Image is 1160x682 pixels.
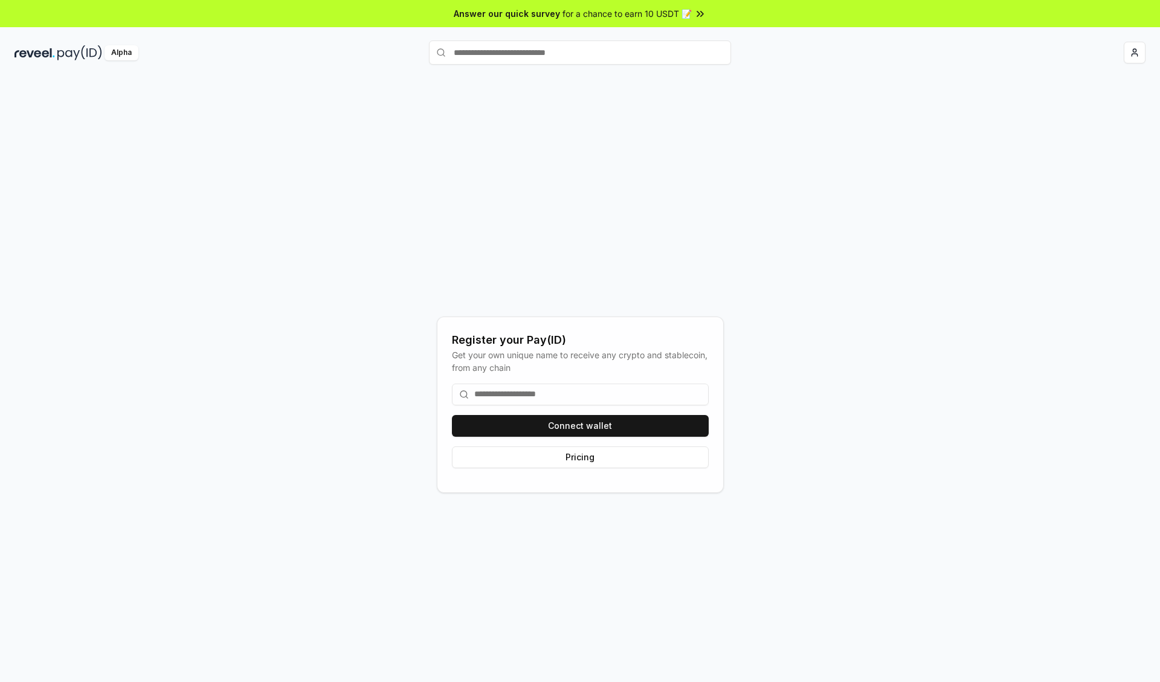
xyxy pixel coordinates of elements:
span: for a chance to earn 10 USDT 📝 [562,7,692,20]
div: Register your Pay(ID) [452,332,709,349]
div: Get your own unique name to receive any crypto and stablecoin, from any chain [452,349,709,374]
div: Alpha [105,45,138,60]
span: Answer our quick survey [454,7,560,20]
img: pay_id [57,45,102,60]
button: Pricing [452,446,709,468]
button: Connect wallet [452,415,709,437]
img: reveel_dark [14,45,55,60]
